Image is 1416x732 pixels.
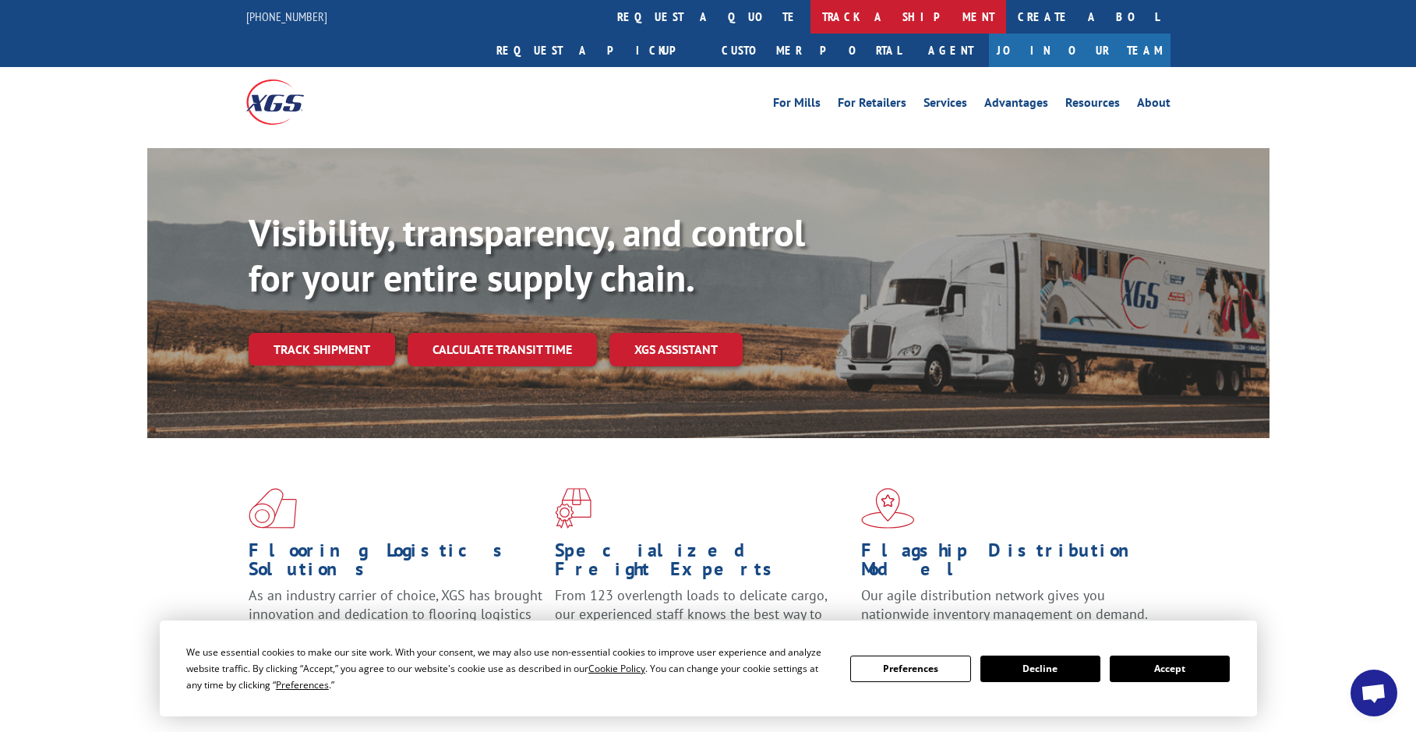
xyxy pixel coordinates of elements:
[186,644,832,693] div: We use essential cookies to make our site work. With your consent, we may also use non-essential ...
[710,34,913,67] a: Customer Portal
[555,488,591,529] img: xgs-icon-focused-on-flooring-red
[1351,670,1397,716] div: Open chat
[246,9,327,24] a: [PHONE_NUMBER]
[1065,97,1120,114] a: Resources
[861,488,915,529] img: xgs-icon-flagship-distribution-model-red
[276,678,329,691] span: Preferences
[838,97,906,114] a: For Retailers
[1110,656,1230,682] button: Accept
[249,333,395,366] a: Track shipment
[249,586,542,642] span: As an industry carrier of choice, XGS has brought innovation and dedication to flooring logistics...
[588,662,645,675] span: Cookie Policy
[249,541,543,586] h1: Flooring Logistics Solutions
[861,541,1156,586] h1: Flagship Distribution Model
[555,541,849,586] h1: Specialized Freight Experts
[1137,97,1171,114] a: About
[609,333,743,366] a: XGS ASSISTANT
[249,208,805,302] b: Visibility, transparency, and control for your entire supply chain.
[160,621,1257,716] div: Cookie Consent Prompt
[408,333,597,366] a: Calculate transit time
[850,656,970,682] button: Preferences
[861,586,1148,623] span: Our agile distribution network gives you nationwide inventory management on demand.
[249,488,297,529] img: xgs-icon-total-supply-chain-intelligence-red
[913,34,989,67] a: Agent
[485,34,710,67] a: Request a pickup
[989,34,1171,67] a: Join Our Team
[980,656,1100,682] button: Decline
[555,586,849,656] p: From 123 overlength loads to delicate cargo, our experienced staff knows the best way to move you...
[984,97,1048,114] a: Advantages
[923,97,967,114] a: Services
[773,97,821,114] a: For Mills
